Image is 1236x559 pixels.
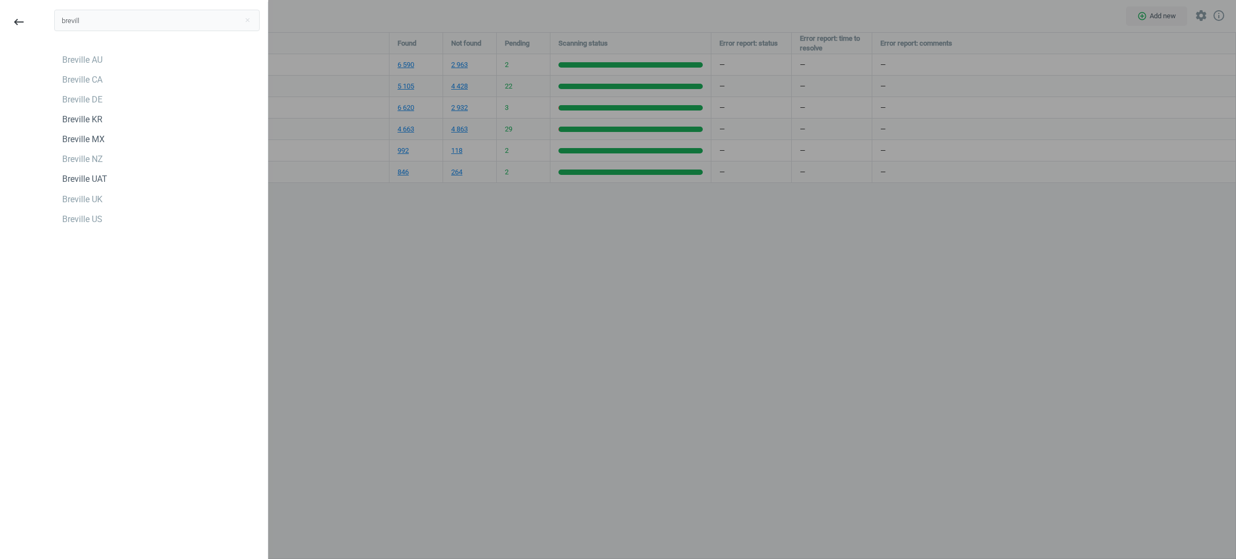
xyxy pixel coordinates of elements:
[62,54,102,66] div: Breville AU
[54,10,260,31] input: Search campaign
[12,16,25,28] i: keyboard_backspace
[62,114,102,126] div: Breville KR
[62,153,103,165] div: Breville NZ
[62,214,102,225] div: Breville US
[62,134,105,145] div: Breville MX
[62,194,102,205] div: Breville UK
[6,10,31,35] button: keyboard_backspace
[62,94,102,106] div: Breville DE
[62,74,102,86] div: Breville CA
[62,173,107,185] div: Breville UAT
[239,16,255,25] button: Close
